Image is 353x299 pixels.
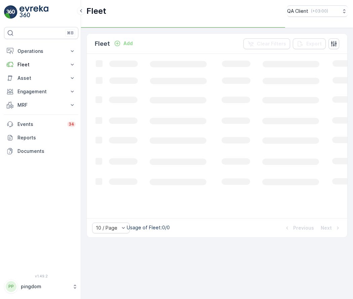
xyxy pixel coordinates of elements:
[306,40,322,47] p: Export
[6,281,16,292] div: PP
[4,98,78,112] button: MRF
[4,279,78,294] button: PPpingdom
[17,75,65,81] p: Asset
[17,148,76,155] p: Documents
[67,30,74,36] p: ⌘B
[311,8,328,14] p: ( +03:00 )
[19,5,48,19] img: logo_light-DOdMpM7g.png
[123,40,133,47] p: Add
[86,6,106,16] p: Fleet
[283,224,315,232] button: Previous
[69,122,74,127] p: 34
[17,121,63,128] p: Events
[293,38,326,49] button: Export
[287,8,308,14] p: QA Client
[21,283,69,290] p: pingdom
[17,48,65,55] p: Operations
[17,134,76,141] p: Reports
[4,58,78,71] button: Fleet
[257,40,286,47] p: Clear Filters
[4,85,78,98] button: Engagement
[17,88,65,95] p: Engagement
[127,224,170,231] p: Usage of Fleet : 0/0
[111,39,135,47] button: Add
[293,225,314,231] p: Previous
[17,102,65,108] p: MRF
[243,38,290,49] button: Clear Filters
[4,118,78,131] a: Events34
[321,225,332,231] p: Next
[4,131,78,144] a: Reports
[4,144,78,158] a: Documents
[287,5,348,17] button: QA Client(+03:00)
[320,224,342,232] button: Next
[4,71,78,85] button: Asset
[17,61,65,68] p: Fleet
[4,5,17,19] img: logo
[4,274,78,278] span: v 1.49.2
[95,39,110,48] p: Fleet
[4,44,78,58] button: Operations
